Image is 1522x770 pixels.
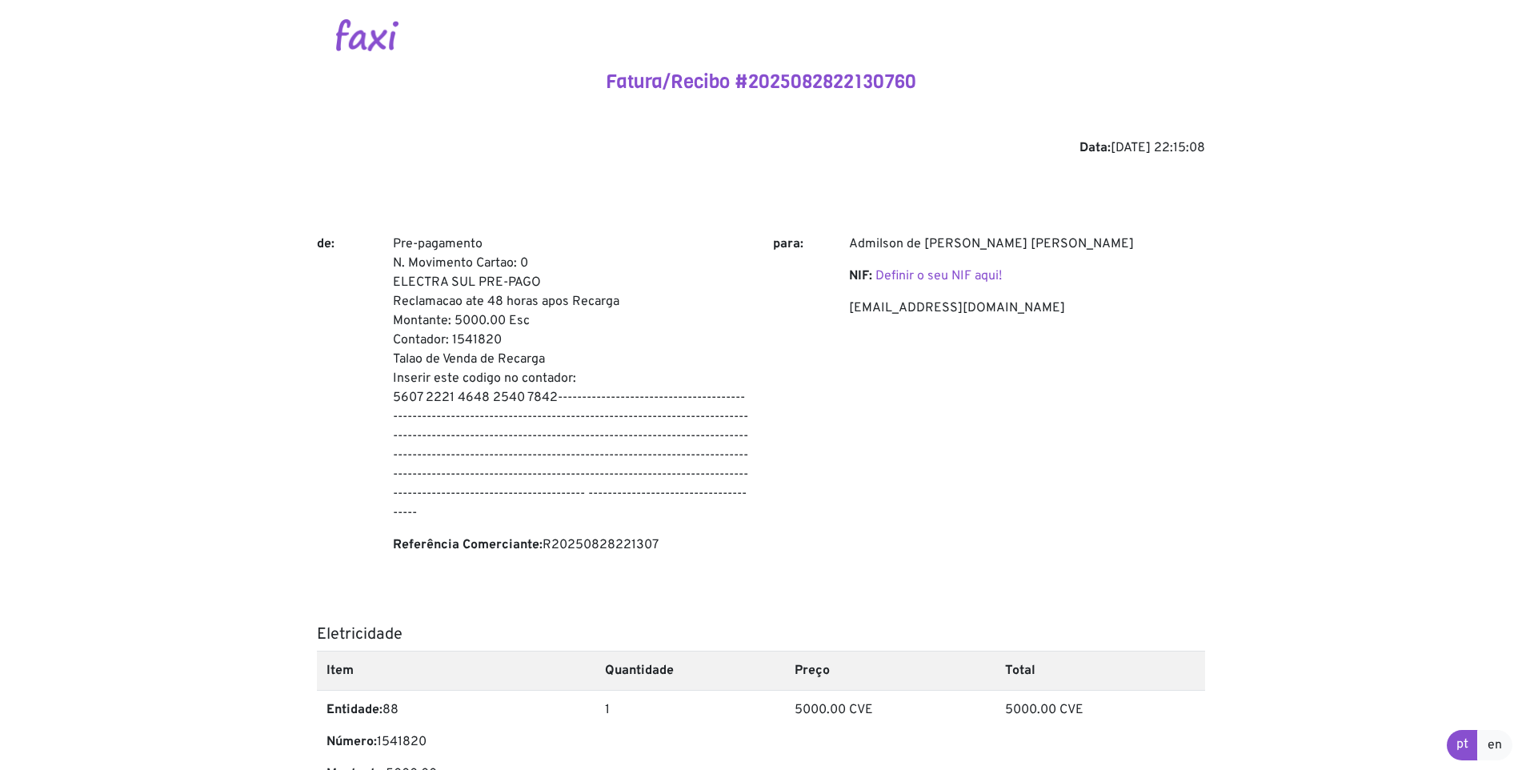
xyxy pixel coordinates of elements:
p: [EMAIL_ADDRESS][DOMAIN_NAME] [849,299,1205,318]
p: Admilson de [PERSON_NAME] [PERSON_NAME] [849,235,1205,254]
a: pt [1447,730,1478,760]
b: para: [773,236,803,252]
b: NIF: [849,268,872,284]
th: Quantidade [595,651,785,690]
th: Item [317,651,595,690]
b: de: [317,236,334,252]
a: Definir o seu NIF aqui! [875,268,1002,284]
b: Número: [326,734,377,750]
h5: Eletricidade [317,625,1205,644]
p: 88 [326,700,586,720]
th: Total [995,651,1205,690]
b: Data: [1079,140,1111,156]
p: Pre-pagamento N. Movimento Cartao: 0 ELECTRA SUL PRE-PAGO Reclamacao ate 48 horas apos Recarga Mo... [393,235,749,523]
p: R20250828221307 [393,535,749,555]
b: Referência Comerciante: [393,537,543,553]
h4: Fatura/Recibo #2025082822130760 [317,70,1205,94]
p: 1541820 [326,732,586,752]
div: [DATE] 22:15:08 [317,138,1205,158]
a: en [1477,730,1512,760]
b: Entidade: [326,702,383,718]
th: Preço [785,651,995,690]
